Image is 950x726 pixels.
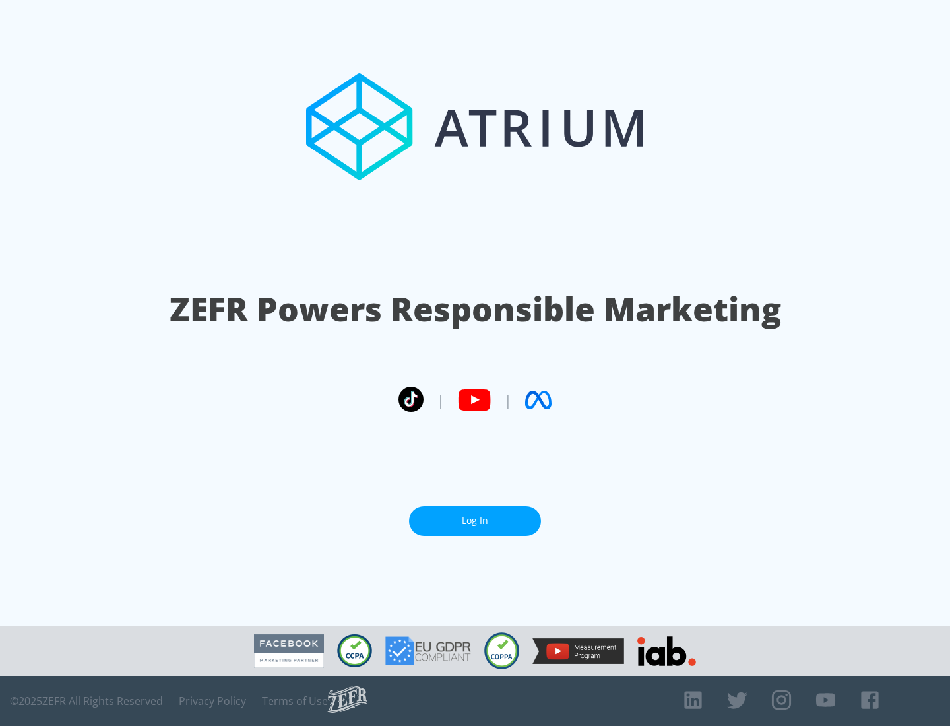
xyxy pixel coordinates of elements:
img: COPPA Compliant [484,632,519,669]
img: IAB [637,636,696,666]
h1: ZEFR Powers Responsible Marketing [170,286,781,332]
img: CCPA Compliant [337,634,372,667]
img: GDPR Compliant [385,636,471,665]
a: Log In [409,506,541,536]
a: Terms of Use [262,694,328,708]
a: Privacy Policy [179,694,246,708]
img: YouTube Measurement Program [532,638,624,664]
img: Facebook Marketing Partner [254,634,324,668]
span: | [437,390,445,410]
span: | [504,390,512,410]
span: © 2025 ZEFR All Rights Reserved [10,694,163,708]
